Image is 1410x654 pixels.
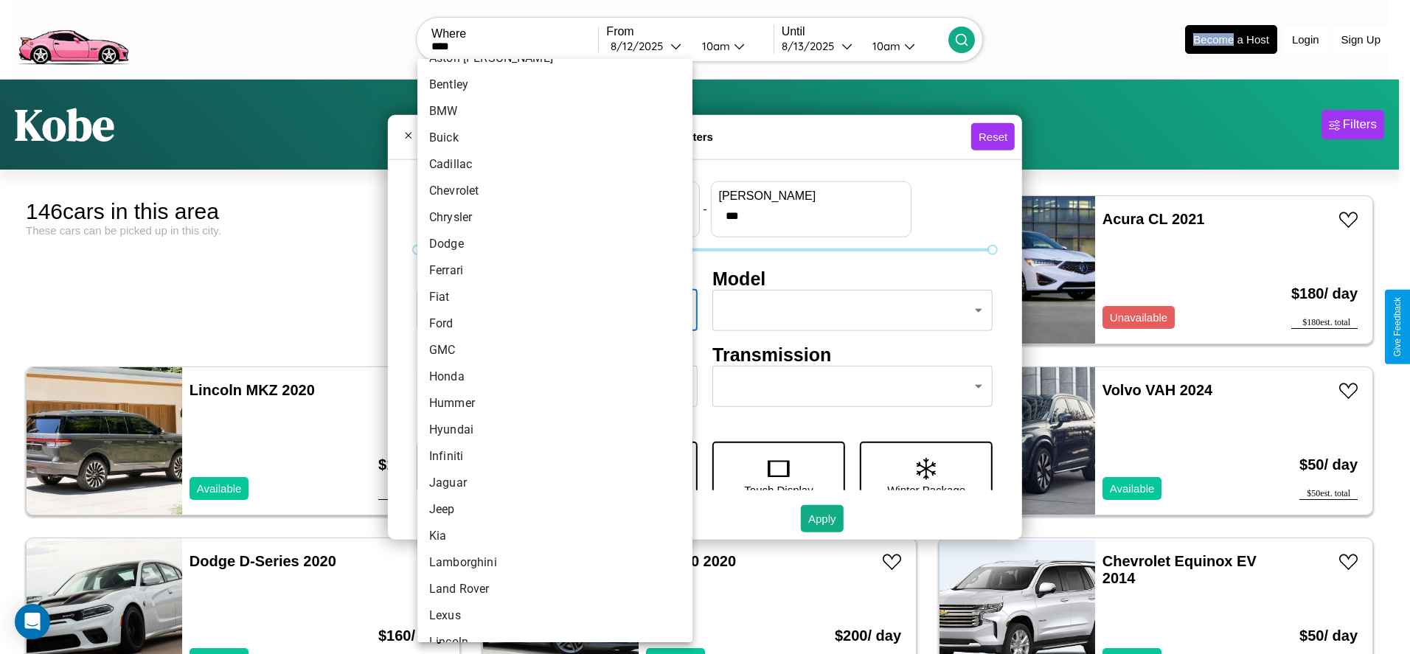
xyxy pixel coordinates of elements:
li: Cadillac [417,151,692,178]
li: Infiniti [417,443,692,470]
li: Ford [417,310,692,337]
li: Jeep [417,496,692,523]
li: Hyundai [417,417,692,443]
li: Buick [417,125,692,151]
li: Land Rover [417,576,692,602]
li: GMC [417,337,692,363]
li: Fiat [417,284,692,310]
li: Bentley [417,72,692,98]
li: Chevrolet [417,178,692,204]
li: Jaguar [417,470,692,496]
li: Honda [417,363,692,390]
li: Dodge [417,231,692,257]
li: Lexus [417,602,692,629]
li: Ferrari [417,257,692,284]
li: Lamborghini [417,549,692,576]
li: Kia [417,523,692,549]
div: Open Intercom Messenger [15,604,50,639]
div: Give Feedback [1392,297,1403,357]
li: Hummer [417,390,692,417]
li: BMW [417,98,692,125]
li: Chrysler [417,204,692,231]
